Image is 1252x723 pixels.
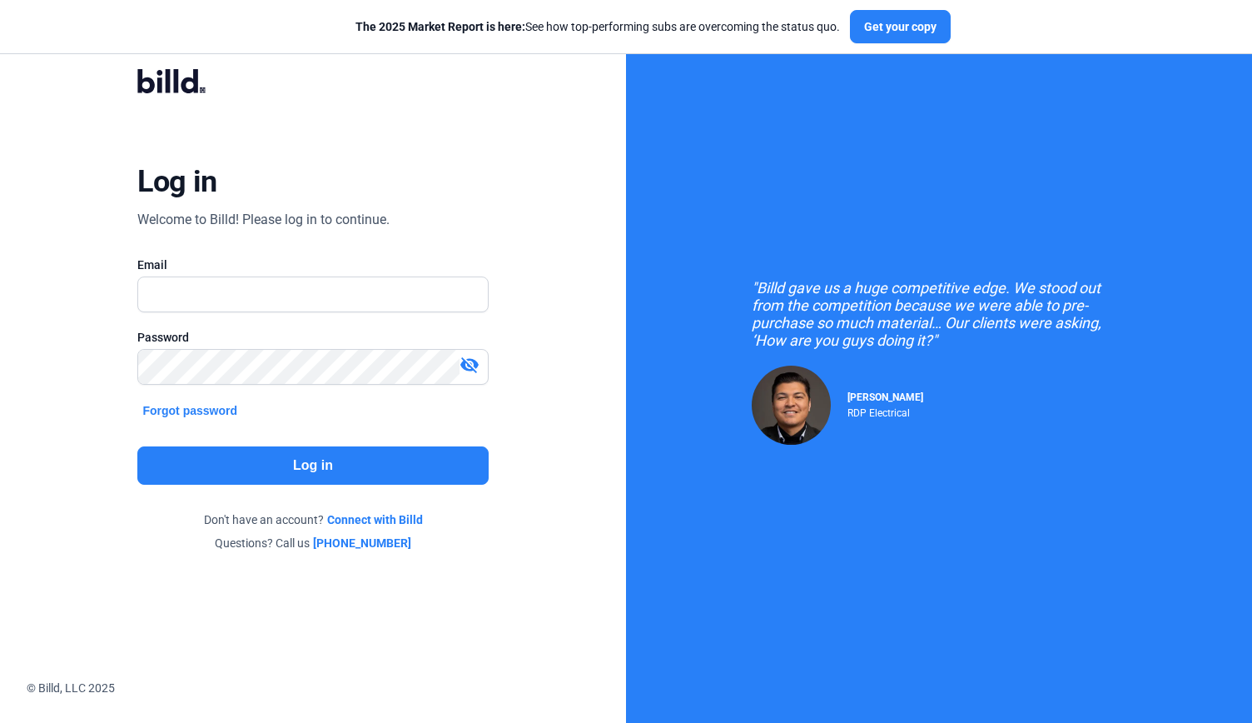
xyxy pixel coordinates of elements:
[137,511,488,528] div: Don't have an account?
[355,20,525,33] span: The 2025 Market Report is here:
[752,366,831,445] img: Raul Pacheco
[327,511,423,528] a: Connect with Billd
[850,10,951,43] button: Get your copy
[313,535,411,551] a: [PHONE_NUMBER]
[137,535,488,551] div: Questions? Call us
[137,329,488,346] div: Password
[137,257,488,273] div: Email
[355,18,840,35] div: See how top-performing subs are overcoming the status quo.
[137,401,242,420] button: Forgot password
[752,279,1126,349] div: "Billd gave us a huge competitive edge. We stood out from the competition because we were able to...
[460,355,479,375] mat-icon: visibility_off
[847,403,923,419] div: RDP Electrical
[137,163,216,200] div: Log in
[137,446,488,485] button: Log in
[847,391,923,403] span: [PERSON_NAME]
[137,210,390,230] div: Welcome to Billd! Please log in to continue.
